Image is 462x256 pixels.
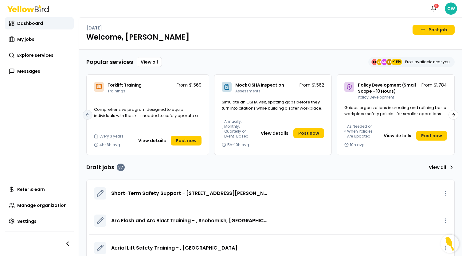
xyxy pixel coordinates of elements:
[17,218,37,224] span: Settings
[5,65,74,77] a: Messages
[381,59,387,65] span: MJ
[405,60,450,64] p: Pro's available near you
[94,107,201,124] span: Comprehensive program designed to equip individuals with the skills needed to safely operate a fo...
[358,82,416,94] span: Policy Development (Small Scope - 10 Hours)
[344,105,446,122] span: Guides organizations in creating and refining basic workplace safety policies for smaller operati...
[17,202,67,208] span: Manage organization
[416,131,447,141] a: Post now
[5,199,74,211] a: Manage organization
[257,128,292,138] button: View details
[300,82,324,88] p: From $1,562
[5,33,74,45] a: My jobs
[5,215,74,227] a: Settings
[386,59,392,65] span: SE
[17,36,34,42] span: My jobs
[17,20,43,26] span: Dashboard
[111,190,268,197] a: Short-Term Safety Support - [STREET_ADDRESS][PERSON_NAME]
[350,142,365,147] span: 10h avg
[428,2,440,15] button: 5
[371,59,378,65] span: EE
[445,2,457,15] span: CW
[358,95,394,100] span: Policy Development
[347,124,375,139] span: As Needed or When Policies Are Updated
[135,136,170,145] button: View details
[235,88,260,94] span: Assessments
[108,82,142,88] span: Forklift Training
[17,52,53,58] span: Explore services
[376,59,382,65] span: CE
[17,186,45,192] span: Refer & earn
[100,134,123,139] span: Every 3 years
[440,235,459,253] button: Open Resource Center
[5,49,74,61] a: Explore services
[111,217,268,224] a: Arc Flash and Arc Blast Training - , Snohomish, [GEOGRAPHIC_DATA] 98290
[177,82,202,88] p: From $1,569
[421,133,442,139] span: Post now
[5,17,74,29] a: Dashboard
[380,131,415,141] button: View details
[421,82,447,88] p: From $1,784
[111,244,237,252] a: Aerial Lift Safety Training - , [GEOGRAPHIC_DATA]
[86,58,133,66] h3: Popular services
[235,82,284,88] span: Mock OSHA Inspection
[86,163,125,172] h3: Draft jobs
[117,164,125,171] div: 37
[293,128,324,138] a: Post now
[298,130,319,136] span: Post now
[86,25,102,31] p: [DATE]
[224,119,252,139] span: Annually, Monthly, Quarterly or Event-Based
[86,32,455,42] h1: Welcome, [PERSON_NAME]
[100,142,120,147] span: 4h-6h avg
[5,183,74,196] a: Refer & earn
[227,142,249,147] span: 5h-10h avg
[108,88,125,94] span: Trainings
[392,59,401,65] span: +1356
[176,138,197,144] span: Post now
[433,3,439,9] div: 5
[426,162,455,172] a: View all
[17,68,40,74] span: Messages
[222,99,322,111] span: Simulate an OSHA visit, spotting gaps before they turn into citations while building a safer work...
[171,136,202,145] a: Post now
[137,57,162,67] a: View all
[413,25,455,35] a: Post job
